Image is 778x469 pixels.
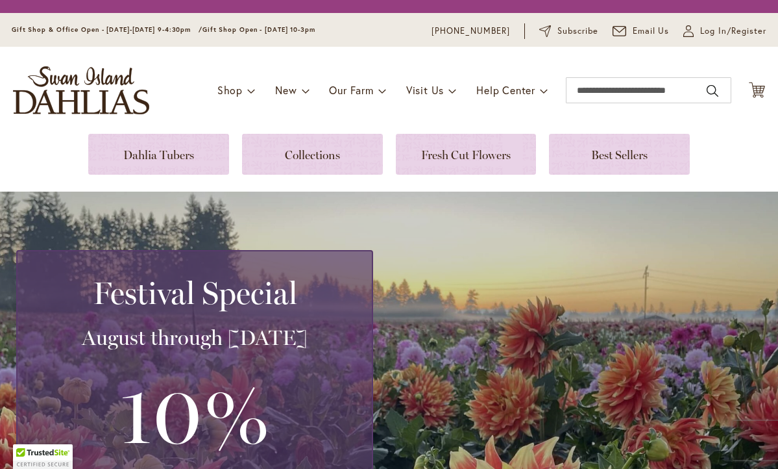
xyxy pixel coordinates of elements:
span: Help Center [476,83,535,97]
a: store logo [13,66,149,114]
a: Log In/Register [683,25,766,38]
h2: Festival Special [33,275,356,311]
span: Subscribe [557,25,598,38]
span: Gift Shop & Office Open - [DATE]-[DATE] 9-4:30pm / [12,25,202,34]
span: Visit Us [406,83,444,97]
a: Subscribe [539,25,598,38]
h3: 10% [33,364,356,465]
button: Search [707,81,718,101]
a: [PHONE_NUMBER] [432,25,510,38]
span: Email Us [633,25,670,38]
span: Shop [217,83,243,97]
span: Log In/Register [700,25,766,38]
h3: August through [DATE] [33,325,356,351]
span: New [275,83,297,97]
span: Our Farm [329,83,373,97]
span: Gift Shop Open - [DATE] 10-3pm [202,25,315,34]
a: Email Us [613,25,670,38]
